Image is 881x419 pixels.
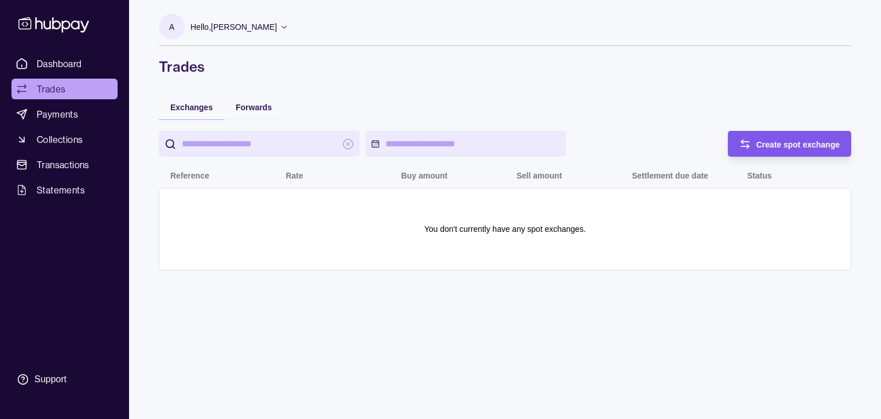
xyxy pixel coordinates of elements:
a: Support [11,367,118,391]
button: Create spot exchange [728,131,852,157]
span: Collections [37,133,83,146]
a: Payments [11,104,118,125]
span: Statements [37,183,85,197]
p: Rate [286,171,303,180]
p: Sell amount [516,171,562,180]
span: Transactions [37,158,89,172]
p: Reference [170,171,209,180]
a: Transactions [11,154,118,175]
span: Forwards [236,103,272,112]
span: Trades [37,82,65,96]
p: Buy amount [401,171,447,180]
p: You don't currently have any spot exchanges. [424,223,586,235]
p: Hello, [PERSON_NAME] [190,21,277,33]
h1: Trades [159,57,851,76]
a: Dashboard [11,53,118,74]
span: Dashboard [37,57,82,71]
span: Payments [37,107,78,121]
input: search [182,131,337,157]
p: Status [747,171,772,180]
a: Statements [11,180,118,200]
a: Collections [11,129,118,150]
span: Exchanges [170,103,213,112]
a: Trades [11,79,118,99]
span: Create spot exchange [757,140,840,149]
div: Support [34,373,67,386]
p: A [169,21,174,33]
p: Settlement due date [632,171,708,180]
